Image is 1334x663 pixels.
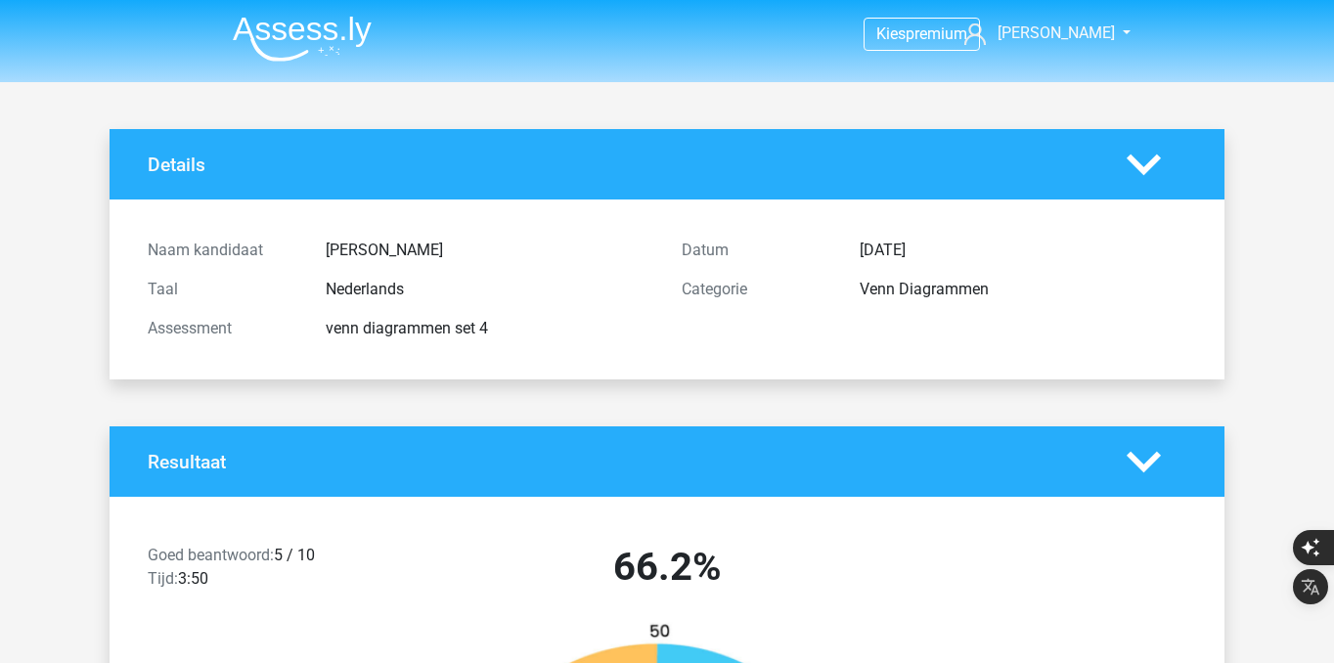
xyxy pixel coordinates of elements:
span: Goed beantwoord: [148,546,274,564]
div: Naam kandidaat [133,239,311,262]
div: Categorie [667,278,845,301]
div: 5 / 10 3:50 [133,544,400,598]
img: Assessly [233,16,372,62]
div: [PERSON_NAME] [311,239,667,262]
h4: Details [148,154,1097,176]
h2: 66.2% [415,544,919,591]
span: Tijd: [148,569,178,588]
span: premium [906,24,967,43]
div: Venn Diagrammen [845,278,1201,301]
a: [PERSON_NAME] [956,22,1117,45]
span: [PERSON_NAME] [998,23,1115,42]
div: Assessment [133,317,311,340]
h4: Resultaat [148,451,1097,473]
div: Nederlands [311,278,667,301]
div: venn diagrammen set 4 [311,317,667,340]
div: Datum [667,239,845,262]
a: Kiespremium [865,21,979,47]
span: Kies [876,24,906,43]
div: Taal [133,278,311,301]
div: [DATE] [845,239,1201,262]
